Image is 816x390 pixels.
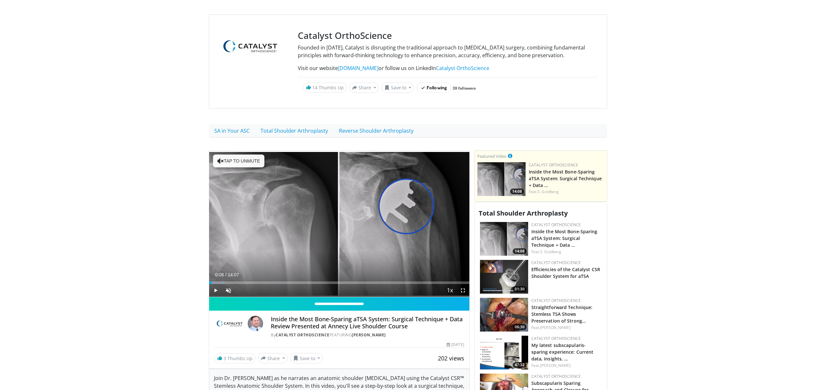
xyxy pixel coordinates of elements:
h3: Catalyst OrthoScience [298,30,598,41]
button: Play [209,284,222,297]
video-js: Video Player [209,151,469,297]
a: 14:08 [477,162,526,196]
img: 80373a9b-554e-45fa-8df5-19b638f02d60.png.150x105_q85_crop-smart_upscale.png [480,336,528,369]
button: Playback Rate [444,284,457,297]
button: Tap to unmute [213,155,264,167]
span: 06:30 [513,324,527,330]
a: [PERSON_NAME] [540,363,571,368]
a: 14:08 [480,222,528,256]
div: Feat. [531,325,602,331]
a: Reverse Shoulder Arthroplasty [333,124,419,137]
a: My latest subscapularis-sparing experience: Current data, insights, … [531,342,594,362]
button: Following [417,83,451,93]
a: SA in Your ASC [209,124,255,137]
a: [PERSON_NAME] [540,325,571,330]
a: Straightforward Technique: Stemless TSA Shows Preservation of Strong… [531,304,593,324]
a: Catalyst OrthoScience [531,222,581,227]
button: Share [349,83,379,93]
img: Catalyst OrthoScience [214,316,245,331]
div: [DATE] [447,342,464,348]
p: Visit our website or follow us on LinkedIn [298,64,598,72]
button: Save to [382,83,414,93]
a: Catalyst OrthoScience [529,162,579,168]
div: By FEATURING [271,332,464,338]
a: Catalyst OrthoScience [531,260,581,265]
a: Total Shoulder Arthroplasty [255,124,333,137]
a: S. Goldberg [537,189,559,194]
img: 9da787ca-2dfb-43c1-a0a8-351c907486d2.png.150x105_q85_crop-smart_upscale.png [480,298,528,332]
span: 0:08 [215,272,224,277]
p: Founded in [DATE], Catalyst is disrupting the traditional approach to [MEDICAL_DATA] surgery, com... [298,44,598,59]
button: Share [258,353,288,363]
div: Progress Bar [209,281,469,284]
img: Avatar [248,316,263,331]
small: Featured Video [477,153,507,159]
a: S. Goldberg [540,249,561,254]
a: 01:30 [480,260,528,294]
a: 14 Thumbs Up [303,83,347,93]
span: 3 [224,355,226,361]
button: Fullscreen [457,284,469,297]
h4: Inside the Most Bone-Sparing aTSA System: Surgical Technique + Data Review Presented at Annecy Li... [271,316,464,330]
span: / [225,272,226,277]
a: Efficiencies of the Catalyst CSR Shoulder System for aTSA [531,266,600,279]
a: Catalyst OrthoScience [436,65,489,72]
div: Feat. [529,189,604,195]
span: 14:07 [228,272,239,277]
a: [DOMAIN_NAME] [338,65,378,72]
button: Save to [290,353,323,363]
a: Catalyst OrthoScience [531,374,581,379]
a: Inside the Most Bone-Sparing aTSA System: Surgical Technique + Data … [531,228,598,248]
a: 47:32 [480,336,528,369]
span: 14:08 [513,248,527,254]
a: 3 Thumbs Up [214,353,255,363]
img: 9f15458b-d013-4cfd-976d-a83a3859932f.150x105_q85_crop-smart_upscale.jpg [477,162,526,196]
img: 9f15458b-d013-4cfd-976d-a83a3859932f.150x105_q85_crop-smart_upscale.jpg [480,222,528,256]
span: 202 views [438,354,464,362]
span: 01:30 [513,286,527,292]
span: 14:08 [510,189,524,194]
span: 47:32 [513,362,527,368]
a: 39 followers [453,85,476,91]
a: Inside the Most Bone-Sparing aTSA System: Surgical Technique + Data … [529,169,602,188]
img: fb133cba-ae71-4125-a373-0117bb5c96eb.150x105_q85_crop-smart_upscale.jpg [480,260,528,294]
div: Feat. [531,363,602,368]
a: Catalyst OrthoScience [531,298,581,303]
span: Total Shoulder Arthroplasty [479,209,568,217]
a: Catalyst OrthoScience [531,336,581,341]
a: Catalyst OrthoScience [276,332,330,338]
div: Feat. [531,249,602,255]
span: 14 [312,84,317,91]
a: [PERSON_NAME] [352,332,386,338]
button: Unmute [222,284,235,297]
a: 06:30 [480,298,528,332]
